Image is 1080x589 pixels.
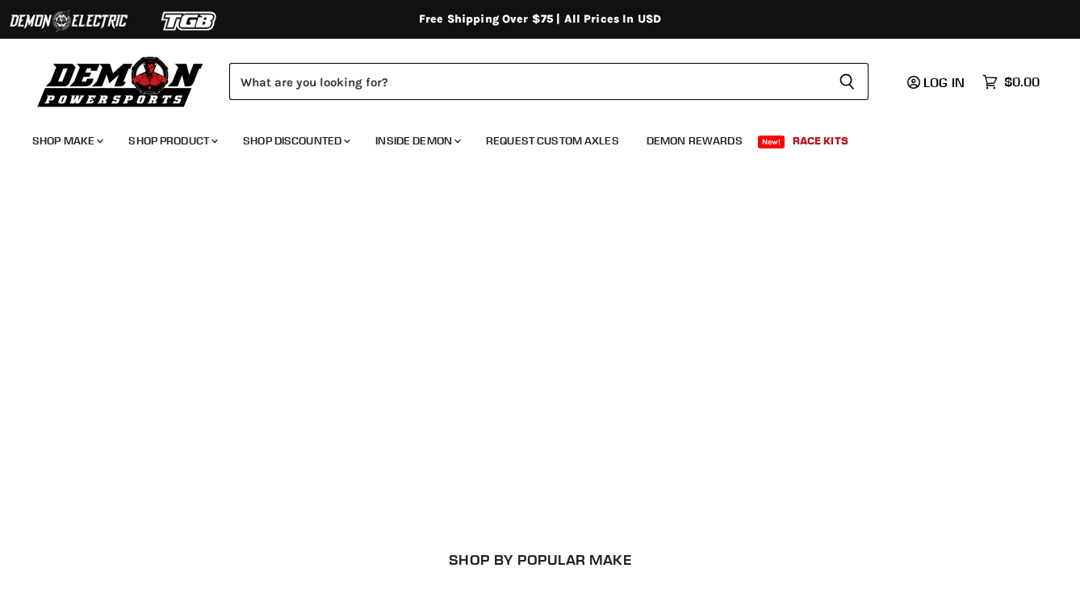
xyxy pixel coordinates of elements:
h2: SHOP BY POPULAR MAKE [20,551,1061,568]
a: Race Kits [781,124,860,157]
a: Inside Demon [363,124,471,157]
span: New! [758,136,785,148]
a: Shop Discounted [231,124,360,157]
img: Demon Powersports [32,52,209,110]
button: Search [826,63,869,100]
a: Log in [900,75,974,90]
a: Request Custom Axles [474,124,631,157]
ul: Main menu [20,118,1036,157]
span: $0.00 [1004,74,1040,90]
a: Shop Product [116,124,228,157]
a: Shop Make [20,124,113,157]
a: Demon Rewards [634,124,755,157]
img: TGB Logo 2 [129,6,250,36]
form: Product [229,63,869,100]
input: Search [229,63,826,100]
a: $0.00 [974,70,1048,94]
img: Demon Electric Logo 2 [8,6,129,36]
span: Log in [923,74,965,90]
